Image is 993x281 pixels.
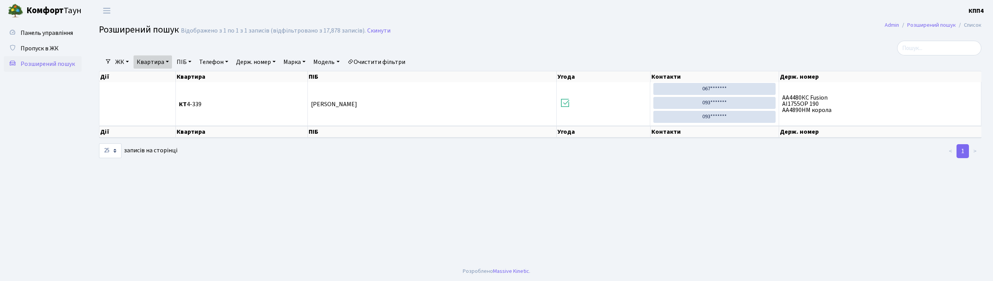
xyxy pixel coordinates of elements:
span: Таун [26,4,82,17]
a: Розширений пошук [4,56,82,72]
th: ПІБ [308,71,556,82]
a: Квартира [134,55,172,69]
a: Скинути [367,27,391,34]
span: 4-339 [179,101,304,107]
nav: breadcrumb [873,17,993,33]
th: Контакти [651,126,779,138]
button: Переключити навігацію [97,4,116,17]
a: Admin [885,21,899,29]
th: Держ. номер [779,71,982,82]
a: Панель управління [4,25,82,41]
span: [PERSON_NAME] [311,100,357,109]
th: Дії [99,126,176,138]
span: Розширений пошук [99,23,179,36]
a: ПІБ [174,55,194,69]
th: Держ. номер [779,126,982,138]
a: Розширений пошук [907,21,956,29]
img: logo.png [8,3,23,19]
a: Держ. номер [233,55,279,69]
a: Марка [280,55,309,69]
span: Пропуск в ЖК [21,44,59,53]
select: записів на сторінці [99,143,122,158]
a: Телефон [196,55,231,69]
a: КПП4 [969,6,984,16]
a: 1 [957,144,969,158]
th: Контакти [651,71,779,82]
th: Угода [557,71,651,82]
a: Massive Kinetic [493,267,529,275]
th: ПІБ [308,126,556,138]
label: записів на сторінці [99,143,177,158]
li: Список [956,21,981,29]
a: ЖК [112,55,132,69]
span: Панель управління [21,29,73,37]
th: Квартира [176,126,308,138]
b: КТ [179,100,187,109]
th: Квартира [176,71,308,82]
b: Комфорт [26,4,64,17]
span: Розширений пошук [21,60,75,68]
input: Пошук... [897,41,981,55]
th: Дії [99,71,176,82]
a: Модель [310,55,342,69]
b: КПП4 [969,7,984,15]
span: АА4480КС Fusion АІ1755ОР 190 АА4890НМ корола [782,95,978,113]
th: Угода [557,126,651,138]
a: Очистити фільтри [344,55,408,69]
div: Відображено з 1 по 1 з 1 записів (відфільтровано з 17,878 записів). [181,27,366,34]
div: Розроблено . [463,267,530,276]
a: Пропуск в ЖК [4,41,82,56]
